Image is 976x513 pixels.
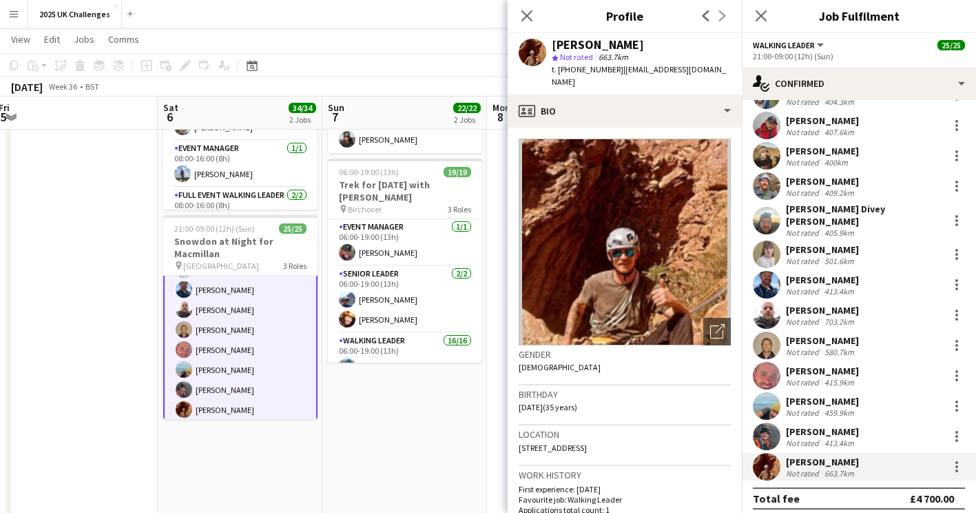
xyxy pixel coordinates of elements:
[786,334,859,347] div: [PERSON_NAME]
[6,30,36,48] a: View
[328,159,482,363] app-job-card: 06:00-19:00 (13h)19/19Trek for [DATE] with [PERSON_NAME] Birchover3 RolesEvent Manager1/106:00-19...
[552,64,623,74] span: t. [PHONE_NUMBER]
[39,30,65,48] a: Edit
[786,377,822,388] div: Not rated
[552,39,644,51] div: [PERSON_NAME]
[822,347,857,357] div: 580.7km
[448,204,471,214] span: 3 Roles
[786,286,822,296] div: Not rated
[742,67,976,100] div: Confirmed
[786,425,859,438] div: [PERSON_NAME]
[45,81,80,92] span: Week 36
[786,256,822,266] div: Not rated
[519,428,731,441] h3: Location
[328,219,482,266] app-card-role: Event Manager1/106:00-19:00 (13h)[PERSON_NAME]
[753,51,965,61] div: 21:00-09:00 (12h) (Sun)
[786,347,822,357] div: Not rated
[508,7,742,25] h3: Profile
[108,33,139,46] span: Comms
[85,81,99,92] div: BST
[519,348,731,361] h3: Gender
[753,40,815,50] span: Walking Leader
[753,40,826,50] button: Walking Leader
[490,109,510,125] span: 8
[328,179,482,203] h3: Trek for [DATE] with [PERSON_NAME]
[279,223,307,234] span: 25/25
[519,443,587,453] span: [STREET_ADDRESS]
[753,492,800,505] div: Total fee
[163,235,318,260] h3: Snowdon at Night for Macmillan
[519,388,731,401] h3: Birthday
[822,97,857,107] div: 404.3km
[786,203,943,228] div: [PERSON_NAME] Divey [PERSON_NAME]
[822,286,857,296] div: 413.4km
[328,101,344,114] span: Sun
[822,188,857,198] div: 409.2km
[822,377,857,388] div: 415.9km
[703,318,731,345] div: Open photos pop-in
[283,261,307,271] span: 3 Roles
[822,228,857,238] div: 405.9km
[786,468,822,479] div: Not rated
[519,139,731,345] img: Crew avatar or photo
[786,304,859,316] div: [PERSON_NAME]
[786,157,822,168] div: Not rated
[74,33,94,46] span: Jobs
[822,438,857,448] div: 413.4km
[742,7,976,25] h3: Job Fulfilment
[786,228,822,238] div: Not rated
[596,52,631,62] span: 663.7km
[786,127,822,137] div: Not rated
[174,223,255,234] span: 21:00-09:00 (12h) (Sun)
[786,395,859,408] div: [PERSON_NAME]
[339,167,399,177] span: 06:00-19:00 (13h)
[822,157,851,168] div: 400km
[786,456,859,468] div: [PERSON_NAME]
[161,109,178,125] span: 6
[786,145,859,157] div: [PERSON_NAME]
[183,261,259,271] span: [GEOGRAPHIC_DATA]
[786,408,822,418] div: Not rated
[786,97,822,107] div: Not rated
[822,408,857,418] div: 459.9km
[519,362,601,372] span: [DEMOGRAPHIC_DATA]
[519,469,731,481] h3: Work history
[786,365,859,377] div: [PERSON_NAME]
[786,243,859,256] div: [PERSON_NAME]
[289,103,316,113] span: 34/34
[163,188,318,259] app-card-role: Full Event Walking Leader2/208:00-16:00 (8h)
[444,167,471,177] span: 19/19
[786,316,822,327] div: Not rated
[289,114,315,125] div: 2 Jobs
[348,204,382,214] span: Birchover
[163,101,178,114] span: Sat
[552,64,726,87] span: | [EMAIL_ADDRESS][DOMAIN_NAME]
[163,141,318,188] app-card-role: Event Manager1/108:00-16:00 (8h)[PERSON_NAME]
[822,127,857,137] div: 407.6km
[328,266,482,333] app-card-role: Senior Leader2/206:00-19:00 (13h)[PERSON_NAME][PERSON_NAME]
[11,80,43,94] div: [DATE]
[937,40,965,50] span: 25/25
[508,94,742,128] div: Bio
[326,109,344,125] span: 7
[822,468,857,479] div: 663.7km
[454,114,480,125] div: 2 Jobs
[786,274,859,286] div: [PERSON_NAME]
[786,438,822,448] div: Not rated
[28,1,122,28] button: 2025 UK Challenges
[163,215,318,419] app-job-card: 21:00-09:00 (12h) (Sun)25/25Snowdon at Night for Macmillan [GEOGRAPHIC_DATA]3 Roles[PERSON_NAME][...
[519,494,731,505] p: Favourite job: Walking Leader
[68,30,100,48] a: Jobs
[519,484,731,494] p: First experience: [DATE]
[910,492,954,505] div: £4 700.00
[786,175,859,188] div: [PERSON_NAME]
[44,33,60,46] span: Edit
[453,103,481,113] span: 22/22
[560,52,593,62] span: Not rated
[786,114,859,127] div: [PERSON_NAME]
[103,30,145,48] a: Comms
[519,402,577,412] span: [DATE] (35 years)
[11,33,30,46] span: View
